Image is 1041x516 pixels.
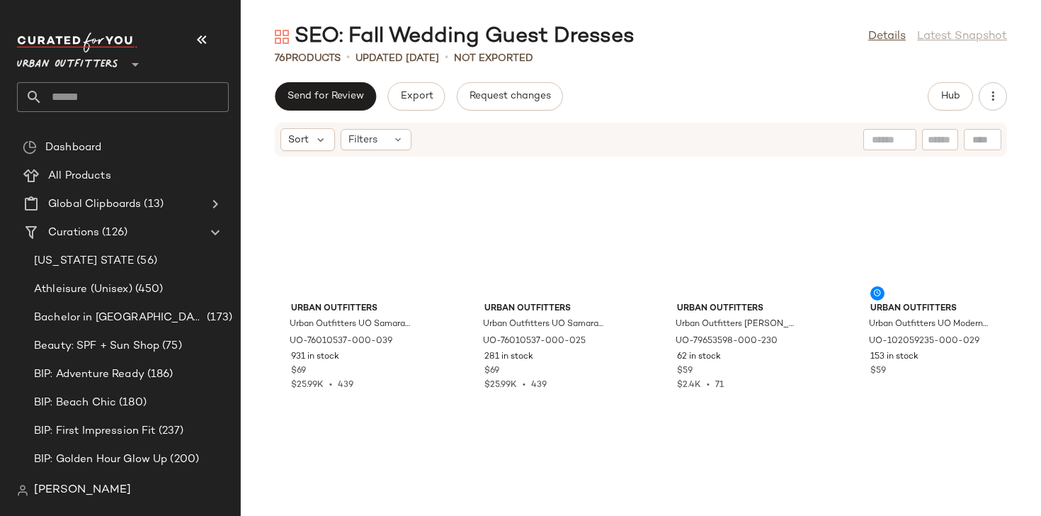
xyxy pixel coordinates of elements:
[132,281,164,298] span: (450)
[34,482,131,499] span: [PERSON_NAME]
[287,91,364,102] span: Send for Review
[275,30,289,44] img: svg%3e
[275,53,285,64] span: 76
[346,50,350,67] span: •
[167,451,199,468] span: (200)
[288,133,309,147] span: Sort
[399,91,433,102] span: Export
[869,335,979,348] span: UO-102059235-000-029
[290,318,410,331] span: Urban Outfitters UO Samara Mesh Strapless Midi Dress in Floral, Women's at Urban Outfitters
[677,303,797,315] span: Urban Outfitters
[291,303,411,315] span: Urban Outfitters
[134,253,157,269] span: (56)
[34,310,204,326] span: Bachelor in [GEOGRAPHIC_DATA]: LP
[34,423,156,439] span: BIP: First Impression Fit
[676,318,796,331] span: Urban Outfitters [PERSON_NAME]-Back Satin Mini Dress in Olive, Women's at Urban Outfitters
[116,395,147,411] span: (180)
[870,303,991,315] span: Urban Outfitters
[275,51,341,66] div: Products
[141,196,164,213] span: (13)
[45,140,101,156] span: Dashboard
[517,381,531,390] span: •
[156,423,184,439] span: (237)
[387,82,445,111] button: Export
[204,310,232,326] span: (173)
[291,365,306,378] span: $69
[870,365,886,378] span: $59
[928,82,973,111] button: Hub
[48,168,111,184] span: All Products
[17,33,137,52] img: cfy_white_logo.C9jOOHJF.svg
[469,91,551,102] span: Request changes
[34,451,167,468] span: BIP: Golden Hour Glow Up
[870,351,918,364] span: 153 in stock
[457,82,563,111] button: Request changes
[34,395,116,411] span: BIP: Beach Chic
[159,338,182,354] span: (75)
[23,140,37,155] img: svg%3e
[454,51,533,66] p: Not Exported
[484,303,605,315] span: Urban Outfitters
[34,253,134,269] span: [US_STATE] STATE
[17,48,118,74] span: Urban Outfitters
[291,381,324,390] span: $25.99K
[484,351,533,364] span: 281 in stock
[869,318,989,331] span: Urban Outfitters UO Modern Mesh Basque Waist Strapless Mini Dress in Brown, Women's at Urban Outf...
[144,366,173,383] span: (186)
[275,82,376,111] button: Send for Review
[275,23,635,51] div: SEO: Fall Wedding Guest Dresses
[531,381,547,390] span: 439
[715,381,724,390] span: 71
[17,485,28,496] img: svg%3e
[338,381,353,390] span: 439
[483,335,586,348] span: UO-76010537-000-025
[291,351,339,364] span: 931 in stock
[99,225,127,241] span: (126)
[676,335,778,348] span: UO-79653598-000-230
[34,281,132,298] span: Athleisure (Unisex)
[940,91,960,102] span: Hub
[868,28,906,45] a: Details
[677,365,693,378] span: $59
[484,365,499,378] span: $69
[355,51,439,66] p: updated [DATE]
[483,318,603,331] span: Urban Outfitters UO Samara Mesh Strapless Midi Dress in [PERSON_NAME] Floral, Women's at Urban Ou...
[445,50,448,67] span: •
[484,381,517,390] span: $25.99K
[348,133,377,147] span: Filters
[324,381,338,390] span: •
[290,335,392,348] span: UO-76010537-000-039
[48,196,141,213] span: Global Clipboards
[48,225,99,241] span: Curations
[34,366,144,383] span: BIP: Adventure Ready
[34,338,159,354] span: Beauty: SPF + Sun Shop
[701,381,715,390] span: •
[677,351,721,364] span: 62 in stock
[677,381,701,390] span: $2.4K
